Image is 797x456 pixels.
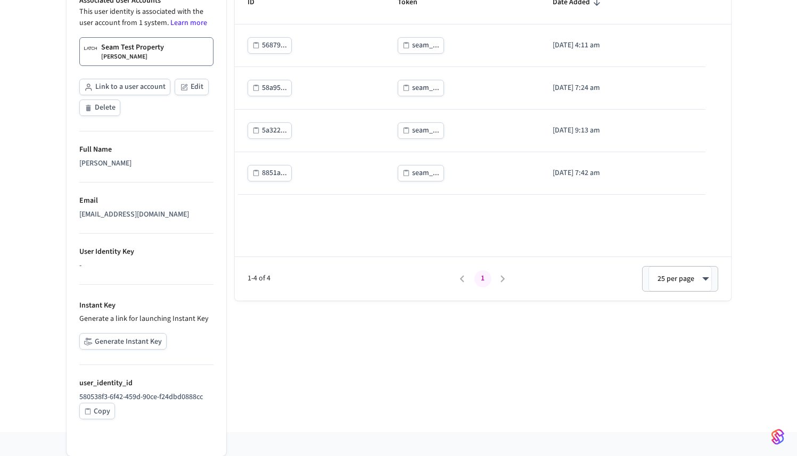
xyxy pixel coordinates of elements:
button: Link to a user account [79,79,170,95]
p: This user identity is associated with the user account from 1 system. [79,6,213,29]
button: page 1 [474,270,491,287]
button: Delete [79,100,120,116]
p: Instant Key [79,300,213,311]
a: Learn more [170,18,207,28]
div: [EMAIL_ADDRESS][DOMAIN_NAME] [79,209,213,220]
p: Generate a link for launching Instant Key [79,313,213,325]
span: 1-4 of 4 [248,273,453,284]
div: 25 per page [648,266,712,292]
div: seam_... [412,124,439,137]
img: SeamLogoGradient.69752ec5.svg [771,428,784,445]
button: seam_... [398,122,444,139]
p: 580538f3-6f42-459d-90ce-f24dbd0888cc [79,392,213,403]
button: 5a322... [248,122,292,139]
div: Copy [94,405,110,418]
p: [PERSON_NAME] [101,53,147,61]
nav: pagination navigation [453,270,513,287]
div: - [79,260,213,271]
button: seam_... [398,80,444,96]
div: 58a95... [262,81,287,95]
button: seam_... [398,37,444,54]
button: seam_... [398,165,444,181]
p: [DATE] 4:11 am [553,40,693,51]
p: [DATE] 7:24 am [553,82,693,94]
button: Copy [79,403,115,419]
div: seam_... [412,167,439,180]
img: Latch Building Logo [84,42,97,55]
p: Seam Test Property [101,42,164,53]
button: 58a95... [248,80,292,96]
p: [DATE] 9:13 am [553,125,693,136]
button: Generate Instant Key [79,333,167,350]
p: Email [79,195,213,206]
p: User Identity Key [79,246,213,258]
div: [PERSON_NAME] [79,158,213,169]
div: 8851a... [262,167,287,180]
div: 56879... [262,39,287,52]
p: Full Name [79,144,213,155]
div: seam_... [412,39,439,52]
button: 8851a... [248,165,292,181]
button: 56879... [248,37,292,54]
p: [DATE] 7:42 am [553,168,693,179]
p: user_identity_id [79,378,213,389]
div: seam_... [412,81,439,95]
div: 5a322... [262,124,287,137]
a: Seam Test Property[PERSON_NAME] [79,37,213,66]
button: Edit [175,79,209,95]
